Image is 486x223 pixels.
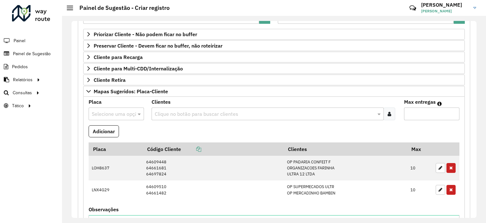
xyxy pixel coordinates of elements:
[13,50,51,57] span: Painel de Sugestão
[283,156,407,180] td: OP PADARIA CONFEIT F ORGANIZACOES FARINHA ULTRA 12 LTDA
[406,1,420,15] a: Contato Rápido
[407,180,433,199] td: 10
[94,66,183,71] span: Cliente para Multi-CDD/Internalização
[89,98,102,106] label: Placa
[143,156,284,180] td: 64609448 64661681 64697824
[89,180,143,199] td: LNX4G29
[421,8,469,14] span: [PERSON_NAME]
[14,37,25,44] span: Painel
[13,89,32,96] span: Consultas
[94,55,143,60] span: Cliente para Recarga
[143,180,284,199] td: 64609510 64661482
[404,98,436,106] label: Max entregas
[94,43,222,48] span: Preservar Cliente - Devem ficar no buffer, não roteirizar
[94,89,168,94] span: Mapas Sugeridos: Placa-Cliente
[143,142,284,156] th: Código Cliente
[83,63,465,74] a: Cliente para Multi-CDD/Internalização
[407,156,433,180] td: 10
[283,180,407,199] td: OP SUPERMECADOS ULTR OP MERCADINHO BAMBIN
[94,77,126,82] span: Cliente Retira
[437,101,442,106] em: Máximo de clientes que serão colocados na mesma rota com os clientes informados
[83,40,465,51] a: Preservar Cliente - Devem ficar no buffer, não roteirizar
[83,86,465,97] a: Mapas Sugeridos: Placa-Cliente
[421,2,469,8] h3: [PERSON_NAME]
[12,102,24,109] span: Tático
[89,142,143,156] th: Placa
[12,63,28,70] span: Pedidos
[73,4,170,11] h2: Painel de Sugestão - Criar registro
[94,32,197,37] span: Priorizar Cliente - Não podem ficar no buffer
[181,146,201,152] a: Copiar
[83,29,465,40] a: Priorizar Cliente - Não podem ficar no buffer
[407,142,433,156] th: Max
[89,156,143,180] td: LOH8637
[89,125,119,137] button: Adicionar
[283,142,407,156] th: Clientes
[83,52,465,62] a: Cliente para Recarga
[152,98,171,106] label: Clientes
[13,76,33,83] span: Relatórios
[89,206,119,213] label: Observações
[83,75,465,85] a: Cliente Retira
